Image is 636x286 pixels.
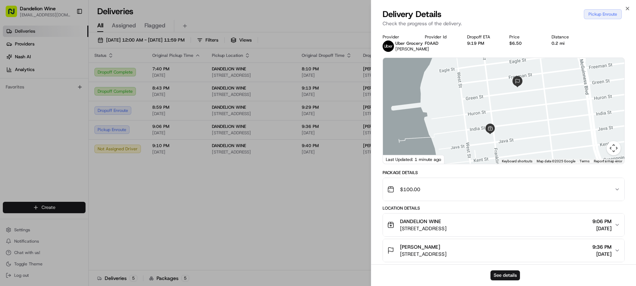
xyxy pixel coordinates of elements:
[7,103,18,117] img: Wisdom Oko
[400,243,440,250] span: [PERSON_NAME]
[537,159,575,163] span: Map data ©2025 Google
[383,214,624,236] button: DANDELION WINE[STREET_ADDRESS]9:06 PM[DATE]
[383,20,625,27] p: Check the progress of the delivery.
[383,239,624,262] button: [PERSON_NAME][STREET_ADDRESS]9:36 PM[DATE]
[400,250,446,258] span: [STREET_ADDRESS]
[32,75,98,80] div: We're available if you need us!
[395,41,423,46] span: Uber Grocery
[385,155,408,164] img: Google
[7,68,20,80] img: 1736555255976-a54dd68f-1ca7-489b-9aae-adbdc363a1c4
[383,34,413,40] div: Provider
[467,34,498,40] div: Dropoff ETA
[14,110,20,116] img: 1736555255976-a54dd68f-1ca7-489b-9aae-adbdc363a1c4
[580,159,590,163] a: Terms (opens in new tab)
[383,178,624,201] button: $100.00
[607,141,621,155] button: Map camera controls
[77,110,79,115] span: •
[592,243,612,250] span: 9:36 PM
[594,159,622,163] a: Report a map error
[22,110,76,115] span: Wisdom [PERSON_NAME]
[50,176,86,181] a: Powered byPylon
[81,129,95,135] span: [DATE]
[552,34,582,40] div: Distance
[71,176,86,181] span: Pylon
[592,225,612,232] span: [DATE]
[4,156,57,168] a: 📗Knowledge Base
[110,91,129,99] button: See all
[383,205,625,211] div: Location Details
[400,225,446,232] span: [STREET_ADDRESS]
[60,159,66,165] div: 💻
[14,129,20,135] img: 1736555255976-a54dd68f-1ca7-489b-9aae-adbdc363a1c4
[22,129,76,135] span: Wisdom [PERSON_NAME]
[18,45,117,53] input: Clear
[81,110,95,115] span: [DATE]
[383,9,442,20] span: Delivery Details
[425,41,438,46] button: F0AAD
[395,46,429,52] span: [PERSON_NAME]
[15,68,28,80] img: 8571987876998_91fb9ceb93ad5c398215_72.jpg
[67,158,114,166] span: API Documentation
[383,170,625,176] div: Package Details
[400,218,441,225] span: DANDELION WINE
[509,41,540,46] div: $6.50
[490,270,520,280] button: See details
[400,186,420,193] span: $100.00
[592,218,612,225] span: 9:06 PM
[425,34,456,40] div: Provider Id
[121,70,129,78] button: Start new chat
[502,159,532,164] button: Keyboard shortcuts
[385,155,408,164] a: Open this area in Google Maps (opens a new window)
[509,34,540,40] div: Price
[592,250,612,258] span: [DATE]
[7,122,18,136] img: Wisdom Oko
[32,68,116,75] div: Start new chat
[383,155,444,164] div: Last Updated: 1 minute ago
[383,41,394,52] img: uber-new-logo.jpeg
[7,7,21,21] img: Nash
[57,156,117,168] a: 💻API Documentation
[552,41,582,46] div: 0.2 mi
[7,159,13,165] div: 📗
[77,129,79,135] span: •
[7,92,48,98] div: Past conversations
[14,158,54,166] span: Knowledge Base
[7,28,129,39] p: Welcome 👋
[467,41,498,46] div: 9:19 PM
